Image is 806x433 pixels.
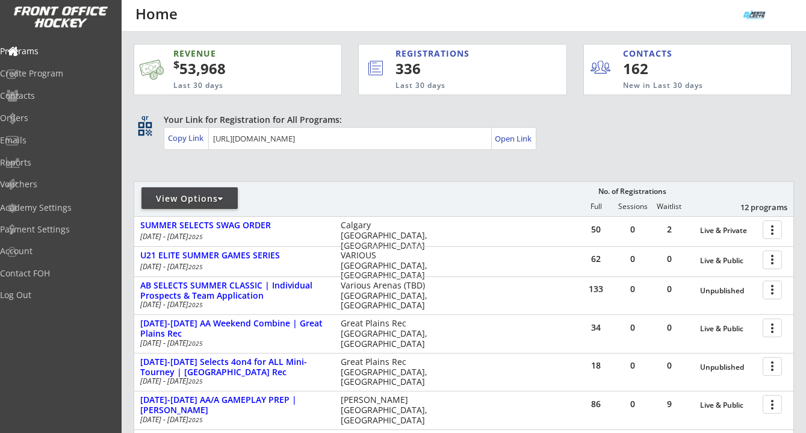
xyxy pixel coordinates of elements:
div: REGISTRATIONS [395,48,514,60]
div: Full [578,202,614,211]
div: Copy Link [168,132,206,143]
div: [DATE] - [DATE] [140,233,324,240]
div: 9 [651,400,687,408]
div: 162 [623,58,697,79]
div: [PERSON_NAME] [GEOGRAPHIC_DATA], [GEOGRAPHIC_DATA] [341,395,435,425]
div: Last 30 days [395,81,516,91]
div: 86 [578,400,614,408]
div: New in Last 30 days [623,81,735,91]
div: CONTACTS [623,48,678,60]
div: Great Plains Rec [GEOGRAPHIC_DATA], [GEOGRAPHIC_DATA] [341,357,435,387]
div: [DATE] - [DATE] [140,340,324,347]
div: 34 [578,323,614,332]
div: U21 ELITE SUMMER GAMES SERIES [140,251,328,261]
div: 12 programs [725,202,787,213]
div: [DATE] - [DATE] [140,416,324,423]
em: 2025 [188,263,203,271]
div: AB SELECTS SUMMER CLASSIC | Individual Prospects & Team Application [140,281,328,301]
div: Live & Public [700,325,757,333]
button: more_vert [763,357,782,376]
button: more_vert [763,220,782,239]
sup: $ [173,57,179,72]
div: qr [137,114,152,122]
div: 336 [395,58,525,79]
div: View Options [141,193,238,205]
div: 0 [615,285,651,293]
div: 62 [578,255,614,263]
div: Live & Public [700,401,757,410]
div: 0 [651,323,687,332]
div: No. of Registrations [595,187,669,196]
em: 2025 [188,339,203,347]
div: REVENUE [173,48,288,60]
div: 0 [651,255,687,263]
div: Live & Private [700,226,757,235]
div: [DATE]-[DATE] Selects 4on4 for ALL Mini-Tourney | [GEOGRAPHIC_DATA] Rec [140,357,328,378]
em: 2025 [188,301,203,309]
div: Sessions [615,202,651,211]
a: Open Link [495,130,533,147]
div: [DATE]-[DATE] AA Weekend Combine | Great Plains Rec [140,319,328,339]
div: 133 [578,285,614,293]
div: [DATE] - [DATE] [140,301,324,308]
div: Various Arenas (TBD) [GEOGRAPHIC_DATA], [GEOGRAPHIC_DATA] [341,281,435,311]
div: Last 30 days [173,81,288,91]
div: Unpublished [700,287,757,295]
div: [DATE]-[DATE] AA/A GAMEPLAY PREP | [PERSON_NAME] [140,395,328,416]
div: 2 [651,225,687,234]
em: 2025 [188,377,203,385]
button: more_vert [763,281,782,299]
div: Calgary [GEOGRAPHIC_DATA], [GEOGRAPHIC_DATA] [341,220,435,251]
button: more_vert [763,319,782,337]
em: 2025 [188,232,203,241]
div: 0 [615,255,651,263]
div: 0 [651,285,687,293]
div: Open Link [495,134,533,144]
div: 0 [615,323,651,332]
div: Waitlist [651,202,687,211]
button: qr_code [136,120,154,138]
div: 0 [615,225,651,234]
div: 53,968 [173,58,303,79]
div: Unpublished [700,363,757,372]
em: 2025 [188,416,203,424]
div: 50 [578,225,614,234]
div: Live & Public [700,257,757,265]
button: more_vert [763,395,782,414]
div: [DATE] - [DATE] [140,378,324,385]
div: 0 [615,361,651,370]
div: SUMMER SELECTS SWAG ORDER [140,220,328,231]
div: 18 [578,361,614,370]
div: 0 [615,400,651,408]
button: more_vert [763,251,782,269]
div: Your Link for Registration for All Programs: [164,114,757,126]
div: 0 [651,361,687,370]
div: Great Plains Rec [GEOGRAPHIC_DATA], [GEOGRAPHIC_DATA] [341,319,435,349]
div: [DATE] - [DATE] [140,263,324,270]
div: VARIOUS [GEOGRAPHIC_DATA], [GEOGRAPHIC_DATA] [341,251,435,281]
